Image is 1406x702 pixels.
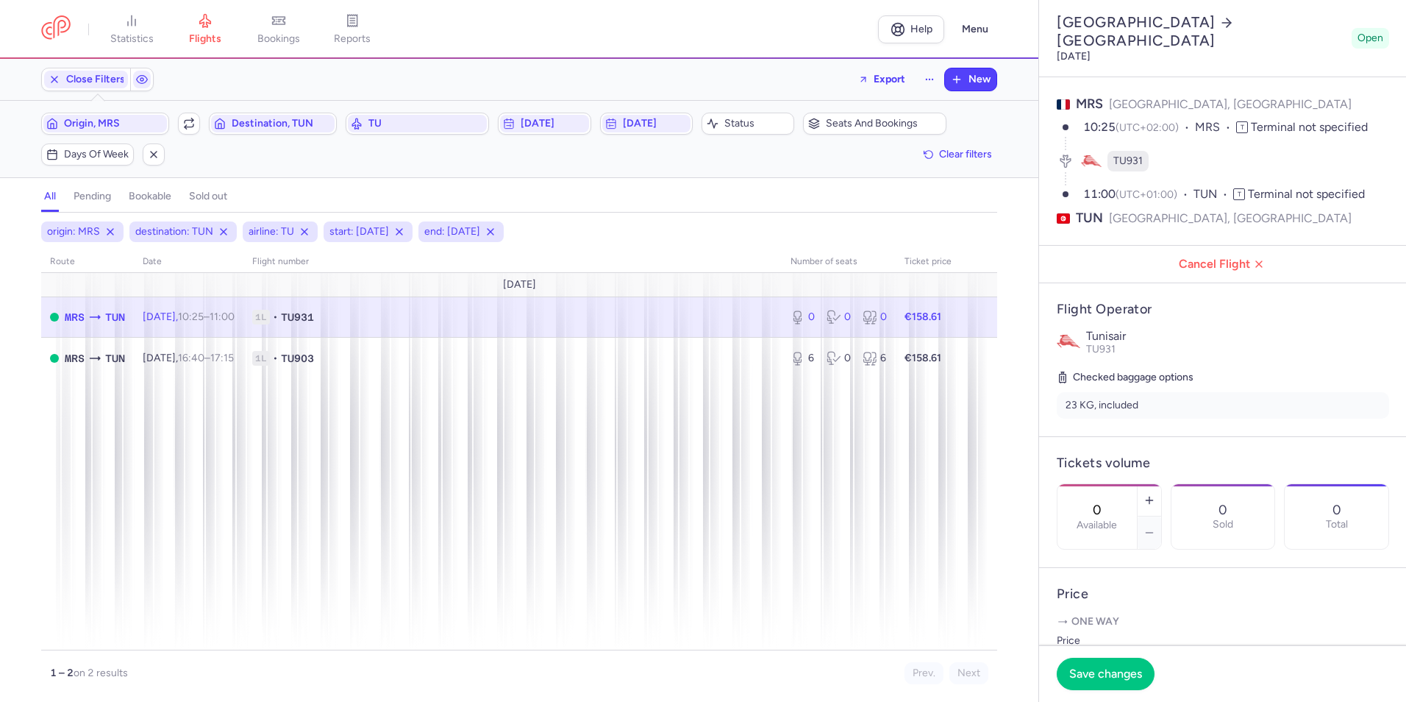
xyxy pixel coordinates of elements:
[210,352,234,364] time: 17:15
[1057,632,1218,650] label: Price
[143,352,234,364] span: [DATE],
[129,190,171,203] h4: bookable
[1057,614,1389,629] p: One way
[143,311,235,323] span: [DATE],
[44,190,56,203] h4: all
[1218,503,1227,517] p: 0
[949,662,988,684] button: Next
[803,113,946,135] button: Seats and bookings
[791,310,815,325] div: 0
[1057,330,1080,353] img: Tunisair logo
[1083,120,1116,134] time: 10:25
[863,351,887,366] div: 6
[1233,188,1245,200] span: T
[1057,50,1091,63] time: [DATE]
[65,350,85,366] span: MRS
[918,143,997,166] button: Clear filters
[105,309,125,325] span: TUN
[334,32,371,46] span: reports
[1113,154,1143,169] span: TU931
[134,251,243,273] th: date
[724,118,789,130] span: Status
[600,113,693,135] button: [DATE]
[1116,121,1179,134] span: (UTC+02:00)
[827,351,851,366] div: 0
[178,311,204,323] time: 10:25
[904,352,941,364] strong: €158.61
[1081,151,1102,171] figure: TU airline logo
[178,352,204,364] time: 16:40
[178,311,235,323] span: –
[953,15,997,43] button: Menu
[168,13,242,46] a: flights
[1057,455,1389,472] h4: Tickets volume
[242,13,315,46] a: bookings
[791,351,815,366] div: 6
[863,310,887,325] div: 0
[1057,392,1389,419] li: 23 KG, included
[939,149,992,160] span: Clear filters
[1195,119,1236,136] span: MRS
[41,143,134,166] button: Days of week
[74,190,111,203] h4: pending
[1057,658,1155,690] button: Save changes
[782,251,896,273] th: number of seats
[41,113,169,135] button: Origin, MRS
[1086,343,1116,355] span: TU931
[1213,519,1233,531] p: Sold
[178,352,234,364] span: –
[424,224,480,239] span: end: [DATE]
[945,68,996,91] button: New
[1248,187,1365,201] span: Terminal not specified
[904,662,943,684] button: Prev.
[189,32,221,46] span: flights
[209,113,337,135] button: Destination, TUN
[1109,209,1352,227] span: [GEOGRAPHIC_DATA], [GEOGRAPHIC_DATA]
[315,13,389,46] a: reports
[41,15,71,43] a: CitizenPlane red outlined logo
[249,224,294,239] span: airline: TU
[1326,519,1348,531] p: Total
[329,224,389,239] span: start: [DATE]
[273,310,278,325] span: •
[95,13,168,46] a: statistics
[281,310,314,325] span: TU931
[1251,120,1368,134] span: Terminal not specified
[243,251,782,273] th: Flight number
[368,118,484,130] span: TU
[1057,13,1346,50] h2: [GEOGRAPHIC_DATA] [GEOGRAPHIC_DATA]
[42,68,130,91] button: Close Filters
[1057,369,1389,386] h5: Checked baggage options
[874,74,905,85] span: Export
[1083,187,1116,201] time: 11:00
[110,32,154,46] span: statistics
[41,251,134,273] th: route
[878,15,944,43] a: Help
[1076,209,1103,227] span: TUN
[521,118,585,130] span: [DATE]
[896,251,960,273] th: Ticket price
[74,667,128,679] span: on 2 results
[1057,586,1389,603] h4: Price
[281,351,314,366] span: TU903
[1357,31,1383,46] span: Open
[623,118,688,130] span: [DATE]
[1076,96,1103,112] span: MRS
[503,279,536,291] span: [DATE]
[910,24,932,35] span: Help
[1332,503,1341,517] p: 0
[1116,188,1177,201] span: (UTC+01:00)
[65,309,85,325] span: MRS
[64,118,164,130] span: Origin, MRS
[904,311,941,323] strong: €158.61
[1109,97,1352,111] span: [GEOGRAPHIC_DATA], [GEOGRAPHIC_DATA]
[1051,258,1395,271] span: Cancel Flight
[257,32,300,46] span: bookings
[1057,301,1389,318] h4: Flight Operator
[252,310,270,325] span: 1L
[47,224,100,239] span: origin: MRS
[1236,121,1248,133] span: T
[1193,186,1233,203] span: TUN
[1077,520,1117,531] label: Available
[66,74,125,85] span: Close Filters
